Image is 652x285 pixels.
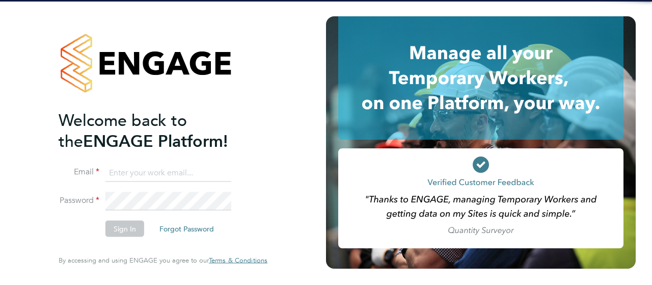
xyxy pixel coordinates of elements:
[151,221,222,237] button: Forgot Password
[59,110,187,151] span: Welcome back to the
[59,195,99,206] label: Password
[209,256,267,265] a: Terms & Conditions
[59,256,267,265] span: By accessing and using ENGAGE you agree to our
[105,221,144,237] button: Sign In
[59,110,257,151] h2: ENGAGE Platform!
[59,167,99,177] label: Email
[105,164,231,182] input: Enter your work email...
